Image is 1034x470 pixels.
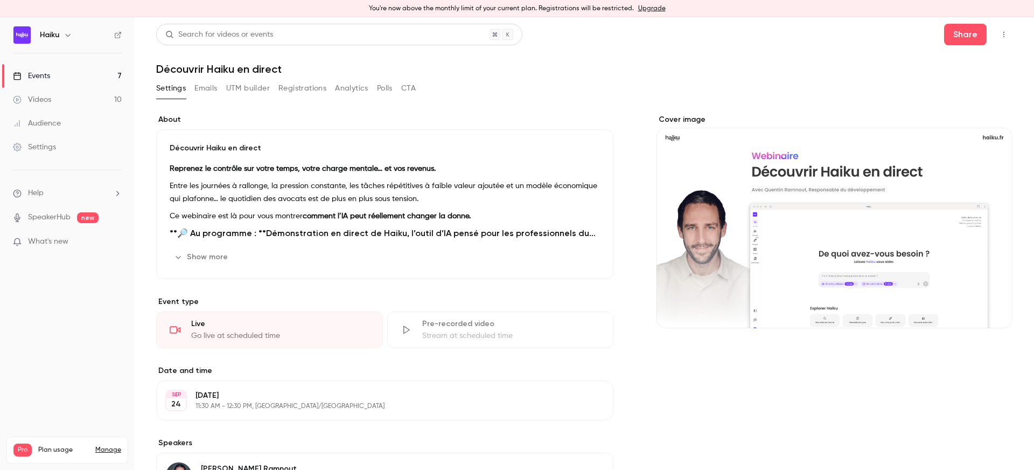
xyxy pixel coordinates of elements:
[109,237,122,247] iframe: Noticeable Trigger
[170,248,234,266] button: Show more
[195,390,556,401] p: [DATE]
[156,114,613,125] label: About
[170,143,600,154] p: Découvrir Haiku en direct
[156,365,613,376] label: Date and time
[191,319,369,329] div: Live
[38,446,89,454] span: Plan usage
[156,438,613,448] label: Speakers
[77,212,99,223] span: new
[944,24,987,45] button: Share
[13,118,61,129] div: Audience
[28,236,68,247] span: What's new
[377,80,393,97] button: Polls
[13,142,56,153] div: Settings
[13,444,32,457] span: Pro
[170,210,600,223] p: Ce webinaire est là pour vous montrer
[156,80,186,97] button: Settings
[401,80,416,97] button: CTA
[165,29,273,40] div: Search for videos or events
[95,446,121,454] a: Manage
[638,4,666,13] a: Upgrade
[13,71,50,81] div: Events
[170,165,436,172] strong: Reprenez le contrôle sur votre temps, votre charge mentale… et vos revenus.
[170,179,600,205] p: Entre les journées à rallonge, la pression constante, les tâches répétitives à faible valeur ajou...
[195,402,556,411] p: 11:30 AM - 12:30 PM, [GEOGRAPHIC_DATA]/[GEOGRAPHIC_DATA]
[656,114,1012,328] section: Cover image
[13,26,31,44] img: Haiku
[422,330,600,341] div: Stream at scheduled time
[278,80,326,97] button: Registrations
[28,212,71,223] a: SpeakerHub
[387,312,614,348] div: Pre-recorded videoStream at scheduled time
[156,296,613,307] p: Event type
[156,312,383,348] div: LiveGo live at scheduled time
[170,227,600,240] h3: **🔎 Au programme : **Démonstration en direct de Haiku, l’outil d’IA pensé pour les professionnels...
[422,319,600,329] div: Pre-recorded video
[335,80,368,97] button: Analytics
[13,94,51,105] div: Videos
[166,391,186,398] div: SEP
[13,188,122,199] li: help-dropdown-opener
[171,399,181,410] p: 24
[40,30,59,40] h6: Haiku
[194,80,217,97] button: Emails
[303,212,471,220] strong: comment l’IA peut réellement changer la donne.
[156,63,1012,75] h1: Découvrir Haiku en direct
[191,330,369,341] div: Go live at scheduled time
[226,80,270,97] button: UTM builder
[656,114,1012,125] label: Cover image
[28,188,44,199] span: Help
